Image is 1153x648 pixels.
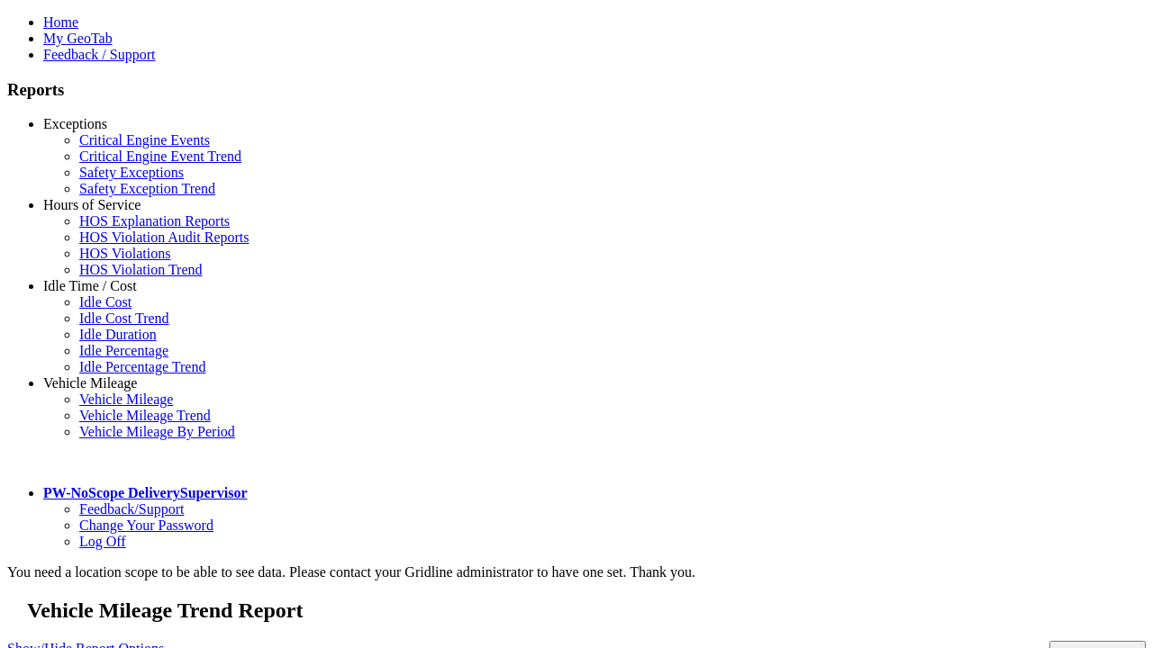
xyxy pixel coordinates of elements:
a: HOS Violation Audit Reports [79,229,250,245]
a: PW-NoScope DeliverySupervisor [43,485,247,500]
a: Idle Cost Trend [79,310,169,326]
a: Safety Exception Trend [79,181,215,196]
a: Vehicle Mileage [43,375,137,391]
a: Vehicle Mileage By Period [79,424,235,439]
a: Feedback/Support [79,501,184,517]
a: Exceptions [43,116,107,131]
a: Idle Cost [79,294,132,310]
a: Home [43,14,78,30]
a: Idle Percentage [79,343,168,358]
a: Feedback / Support [43,47,155,62]
div: You need a location scope to be able to see data. Please contact your Gridline administrator to h... [7,564,1146,580]
a: Vehicle Mileage Trend [79,408,211,423]
a: Idle Time / Cost [43,278,137,293]
h3: Reports [7,80,1146,100]
a: HOS Violations [79,246,170,261]
a: My GeoTab [43,31,113,46]
h2: Vehicle Mileage Trend Report [27,598,1146,623]
a: Critical Engine Event Trend [79,148,241,164]
a: HOS Explanation Reports [79,213,230,229]
a: Log Off [79,534,126,549]
a: Idle Percentage Trend [79,359,205,374]
a: Safety Exceptions [79,165,184,180]
a: Idle Duration [79,327,157,342]
a: Critical Engine Events [79,132,210,148]
a: Change Your Password [79,517,213,533]
a: Vehicle Mileage [79,391,173,407]
a: Hours of Service [43,197,141,212]
a: HOS Violation Trend [79,262,203,277]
